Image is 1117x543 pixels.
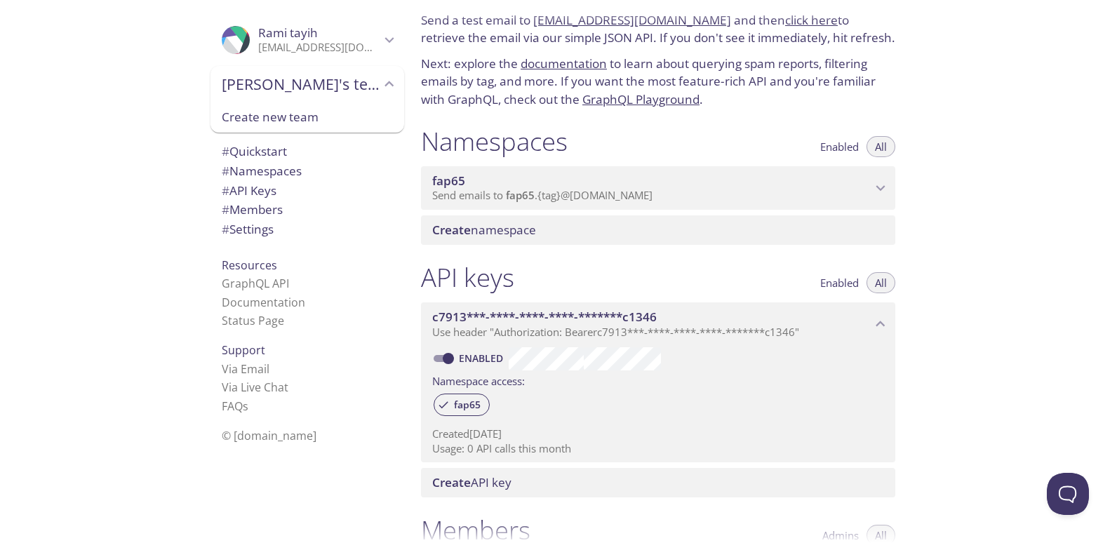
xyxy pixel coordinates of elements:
[421,262,514,293] h1: API keys
[210,17,404,63] div: Rami tayih
[432,427,884,441] p: Created [DATE]
[258,41,380,55] p: [EMAIL_ADDRESS][DOMAIN_NAME]
[421,166,895,210] div: fap65 namespace
[432,222,471,238] span: Create
[432,222,536,238] span: namespace
[210,142,404,161] div: Quickstart
[867,136,895,157] button: All
[222,74,380,94] span: [PERSON_NAME]'s team
[222,313,284,328] a: Status Page
[210,102,404,133] div: Create new team
[421,215,895,245] div: Create namespace
[222,428,316,443] span: © [DOMAIN_NAME]
[222,380,288,395] a: Via Live Chat
[446,398,489,411] span: fap65
[210,66,404,102] div: Rami's team
[812,272,867,293] button: Enabled
[421,11,895,47] p: Send a test email to and then to retrieve the email via our simple JSON API. If you don't see it ...
[785,12,838,28] a: click here
[222,398,248,414] a: FAQ
[222,221,274,237] span: Settings
[432,474,471,490] span: Create
[222,221,229,237] span: #
[222,182,276,199] span: API Keys
[533,12,731,28] a: [EMAIL_ADDRESS][DOMAIN_NAME]
[210,220,404,239] div: Team Settings
[222,182,229,199] span: #
[506,188,535,202] span: fap65
[222,201,283,217] span: Members
[210,181,404,201] div: API Keys
[421,55,895,109] p: Next: explore the to learn about querying spam reports, filtering emails by tag, and more. If you...
[222,143,287,159] span: Quickstart
[421,468,895,497] div: Create API Key
[434,394,490,416] div: fap65
[457,351,509,365] a: Enabled
[222,201,229,217] span: #
[210,161,404,181] div: Namespaces
[222,143,229,159] span: #
[222,108,393,126] span: Create new team
[222,342,265,358] span: Support
[432,474,511,490] span: API key
[867,272,895,293] button: All
[521,55,607,72] a: documentation
[432,173,465,189] span: fap65
[432,370,525,391] label: Namespace access:
[432,441,884,456] p: Usage: 0 API calls this month
[243,398,248,414] span: s
[222,361,269,377] a: Via Email
[1047,473,1089,515] iframe: Help Scout Beacon - Open
[222,163,229,179] span: #
[582,91,700,107] a: GraphQL Playground
[222,163,302,179] span: Namespaces
[432,188,653,202] span: Send emails to . {tag} @[DOMAIN_NAME]
[222,295,305,310] a: Documentation
[421,126,568,157] h1: Namespaces
[222,257,277,273] span: Resources
[222,276,289,291] a: GraphQL API
[210,200,404,220] div: Members
[812,136,867,157] button: Enabled
[258,25,318,41] span: Rami tayih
